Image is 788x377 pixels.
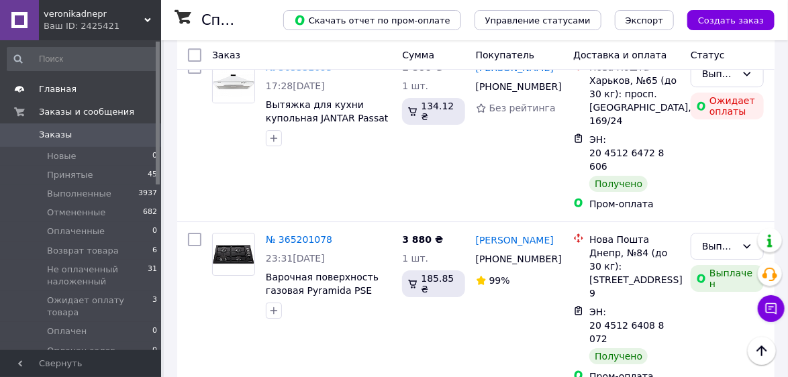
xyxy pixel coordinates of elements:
div: Получено [589,176,648,192]
span: Создать заказ [698,15,764,25]
span: 3937 [138,188,157,200]
span: 45 [148,169,157,181]
button: Создать заказ [687,10,775,30]
span: 682 [143,207,157,219]
span: [PHONE_NUMBER] [476,81,562,92]
span: [PHONE_NUMBER] [476,254,562,264]
span: ЭН: 20 4512 6408 8072 [589,307,664,344]
span: Возврат товара [47,245,119,257]
button: Чат с покупателем [758,295,785,322]
div: Получено [589,348,648,364]
span: Скачать отчет по пром-оплате [294,14,450,26]
span: Заказы и сообщения [39,106,134,118]
span: 3 [152,294,157,319]
a: Фото товару [212,60,255,103]
div: 134.12 ₴ [402,98,464,125]
button: Скачать отчет по пром-оплате [283,10,461,30]
div: Выполнен [702,239,736,254]
span: 99% [489,275,510,286]
button: Экспорт [615,10,674,30]
span: Выполненные [47,188,111,200]
a: № 365201078 [266,234,332,245]
div: Пром-оплата [589,197,680,211]
span: Новые [47,150,77,162]
span: veronikadnepr [44,8,144,20]
span: 23:31[DATE] [266,253,325,264]
div: Днепр, №84 (до 30 кг): [STREET_ADDRESS] 9 [589,246,680,300]
a: Варочная поверхность газовая Pyramida PSE 641 S BLACK [266,272,379,309]
button: Наверх [748,337,776,365]
span: 1 шт. [402,80,428,91]
span: 0 [152,325,157,337]
span: Покупатель [476,50,535,60]
span: Отмененные [47,207,105,219]
span: Без рейтинга [489,103,556,113]
span: Оплаченные [47,225,105,237]
span: 31 [148,264,157,288]
a: Вытяжка для кухни купольная JANTAR Passat 60 WH [266,99,388,137]
span: Оплачен залог [47,345,115,357]
span: 1 шт. [402,253,428,264]
span: Главная [39,83,77,95]
span: Сумма [402,50,434,60]
a: [PERSON_NAME] [476,233,554,247]
span: 0 [152,225,157,237]
div: Выполнен [702,66,736,81]
span: Статус [691,50,725,60]
span: Заказы [39,129,72,141]
span: 3 880 ₴ [402,234,443,245]
span: 6 [152,245,157,257]
div: Ожидает оплаты [691,93,764,119]
span: 17:28[DATE] [266,80,325,91]
a: Создать заказ [674,14,775,25]
span: Заказ [212,50,240,60]
span: Принятые [47,169,93,181]
button: Управление статусами [475,10,601,30]
span: Ожидает оплату товара [47,294,152,319]
h1: Список заказов [201,12,317,28]
div: 185.85 ₴ [402,270,464,297]
div: Выплачен [691,265,764,292]
img: Фото товару [213,61,254,103]
div: Харьков, №65 (до 30 кг): просп. [GEOGRAPHIC_DATA], 169/24 [589,74,680,127]
span: Управление статусами [485,15,591,25]
span: 0 [152,345,157,357]
span: Доставка и оплата [573,50,667,60]
img: Фото товару [213,235,254,274]
div: Нова Пошта [589,233,680,246]
span: Оплачен [47,325,87,337]
span: ЭН: 20 4512 6472 8606 [589,134,664,172]
a: Фото товару [212,233,255,276]
span: Не оплаченный наложенный [47,264,148,288]
span: Экспорт [626,15,663,25]
span: 0 [152,150,157,162]
div: Ваш ID: 2425421 [44,20,161,32]
input: Поиск [7,47,158,71]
